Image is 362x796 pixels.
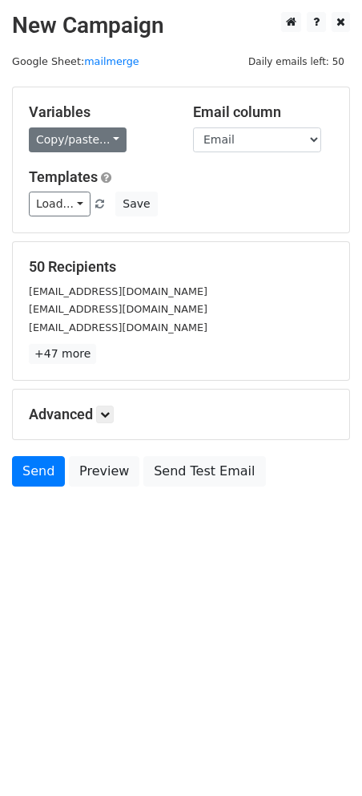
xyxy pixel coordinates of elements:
[193,103,333,121] h5: Email column
[29,303,207,315] small: [EMAIL_ADDRESS][DOMAIN_NAME]
[29,406,333,423] h5: Advanced
[243,55,350,67] a: Daily emails left: 50
[12,55,139,67] small: Google Sheet:
[282,719,362,796] iframe: Chat Widget
[12,12,350,39] h2: New Campaign
[29,321,207,333] small: [EMAIL_ADDRESS][DOMAIN_NAME]
[29,344,96,364] a: +47 more
[29,258,333,276] h5: 50 Recipients
[29,192,90,216] a: Load...
[143,456,265,487] a: Send Test Email
[69,456,139,487] a: Preview
[29,103,169,121] h5: Variables
[115,192,157,216] button: Save
[29,127,127,152] a: Copy/paste...
[29,168,98,185] a: Templates
[29,285,207,297] small: [EMAIL_ADDRESS][DOMAIN_NAME]
[84,55,139,67] a: mailmerge
[12,456,65,487] a: Send
[243,53,350,71] span: Daily emails left: 50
